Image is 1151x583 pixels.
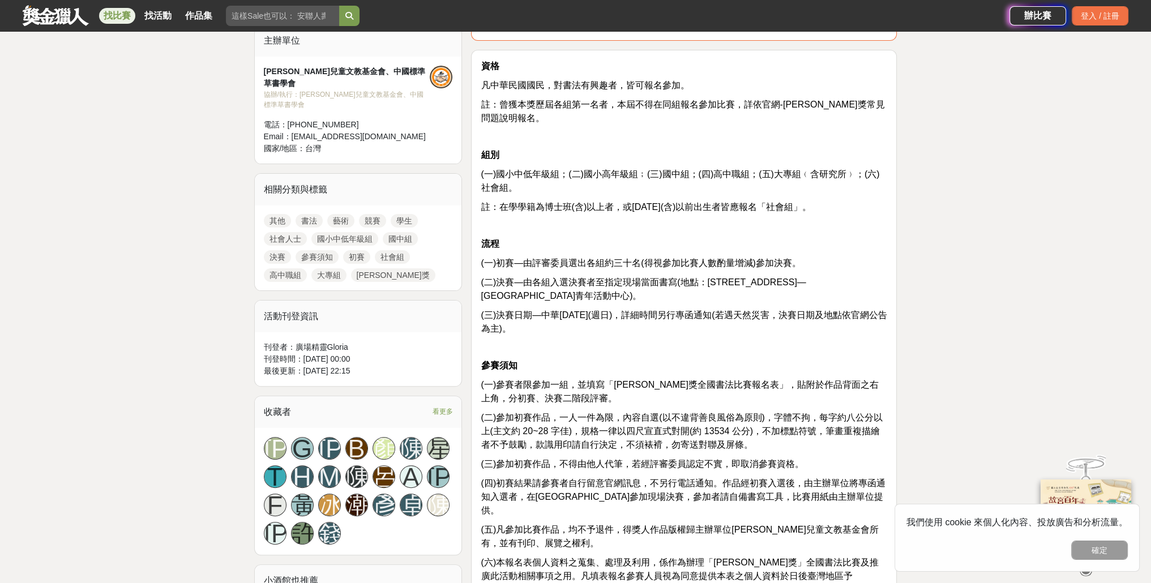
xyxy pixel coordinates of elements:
[373,437,395,460] a: 顏
[345,437,368,460] a: B
[264,144,306,153] span: 國家/地區：
[1071,541,1128,560] button: 確定
[264,341,453,353] div: 刊登者： 廣場精靈Gloria
[264,119,430,131] div: 電話： [PHONE_NUMBER]
[345,465,368,488] a: 陳
[291,465,314,488] a: H
[255,25,462,57] div: 主辦單位
[264,131,430,143] div: Email： [EMAIL_ADDRESS][DOMAIN_NAME]
[375,250,410,264] a: 社會組
[264,437,286,460] a: [PERSON_NAME]
[1009,6,1066,25] a: 辦比賽
[1041,479,1131,554] img: 968ab78a-c8e5-4181-8f9d-94c24feca916.png
[318,494,341,516] a: 冰
[481,380,878,403] span: (一)參賽者限參加一組，並填寫「[PERSON_NAME]獎全國書法比賽報名表」，貼附於作品背面之右上角，分初賽、決賽二階段評審。
[343,250,370,264] a: 初賽
[373,494,395,516] a: 彥
[264,353,453,365] div: 刊登時間： [DATE] 00:00
[400,465,422,488] a: A
[481,310,887,333] span: (三)決賽日期—中華[DATE](週日)，詳細時間另行專函通知(若遇天然災害，決賽日期及地點依官網公告為主)。
[359,214,386,228] a: 競賽
[264,268,307,282] a: 高中職組
[481,239,499,248] strong: 流程
[318,465,341,488] a: M
[327,214,354,228] a: 藝術
[481,169,879,192] span: (一)國小中低年級組；(二)國小高年級組﹔(三)國中組；(四)高中職組；(五)大專組﹙含研究所﹚；(六)社會組。
[1072,6,1128,25] div: 登入 / 註冊
[427,465,450,488] a: [PERSON_NAME]
[264,365,453,377] div: 最後更新： [DATE] 22:15
[296,250,339,264] a: 參賽須知
[264,407,291,417] span: 收藏者
[391,214,418,228] a: 學生
[311,268,346,282] a: 大專組
[226,6,339,26] input: 這樣Sale也可以： 安聯人壽創意銷售法募集
[264,89,430,110] div: 協辦/執行： [PERSON_NAME]兒童文教基金會、中國標準草書學會
[481,459,804,469] span: (三)參加初賽作品，不得由他人代筆，若經評審委員認定不實，即取消參賽資格。
[264,522,286,545] a: [PERSON_NAME]
[311,232,378,246] a: 國小中低年級組
[481,258,801,268] span: (一)初賽—由評審委員選出各組約三十名(得視參加比賽人數酌量增減)參加決賽。
[296,214,323,228] a: 書法
[427,437,450,460] a: 星
[318,522,341,545] a: 錢
[264,232,307,246] a: 社會人士
[255,174,462,205] div: 相關分類與標籤
[181,8,217,24] a: 作品集
[373,465,395,488] a: 呂
[351,268,435,282] a: [PERSON_NAME]獎
[481,525,878,548] span: (五)凡參加比賽作品，均不予退件，得獎人作品版權歸主辦單位[PERSON_NAME]兒童文教基金會所有，並有刊印、展覽之權利。
[291,437,314,460] a: G
[481,61,499,71] strong: 資格
[481,202,811,212] span: 註：在學學籍為博士班(含)以上者，或[DATE](含)以前出生者皆應報名「社會組」。
[99,8,135,24] a: 找比賽
[255,301,462,332] div: 活動刊登資訊
[383,232,418,246] a: 國中組
[481,150,499,160] strong: 組別
[481,413,882,449] span: (二)參加初賽作品，一人一件為限，內容自選(以不違背善良風俗為原則)，字體不拘，每字約八公分以上(主文約 20~28 字佳)，規格一律以四尺宣直式對開(約 13534 公分)，不加標點符號，筆畫...
[481,361,517,370] strong: 參賽須知
[481,478,885,515] span: (四)初賽結果請參賽者自行留意官網訊息，不另行電話通知。作品經初賽入選後，由主辦單位將專函通知入選者，在[GEOGRAPHIC_DATA]參加現場決賽，參加者請自備書寫工具，比賽用紙由主辦單位提供。
[427,494,450,516] a: 陳
[481,80,689,90] span: 凡中華民國國民，對書法有興趣者，皆可報名參加。
[264,494,286,516] a: F
[906,517,1128,527] span: 我們使用 cookie 來個人化內容、投放廣告和分析流量。
[400,494,422,516] a: 卓
[140,8,176,24] a: 找活動
[264,214,291,228] a: 其他
[481,277,806,301] span: (二)決賽—由各組入選決賽者至指定現場當面書寫(地點：[STREET_ADDRESS]—[GEOGRAPHIC_DATA]青年活動中心)。
[305,144,321,153] span: 台灣
[481,100,884,123] span: 註：曾獲本獎歷屆各組第一名者，本屆不得在同組報名參加比賽，詳依官網-[PERSON_NAME]獎常見問題說明報名。
[318,437,341,460] a: [PERSON_NAME]
[291,522,314,545] a: 許
[291,494,314,516] a: 黃
[400,437,422,460] a: 陳
[264,465,286,488] a: T
[432,405,452,418] span: 看更多
[345,494,368,516] a: 潮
